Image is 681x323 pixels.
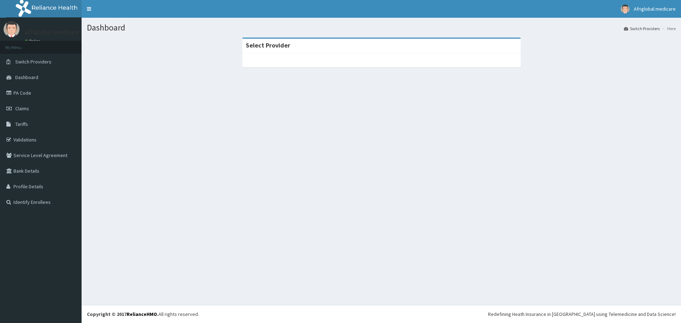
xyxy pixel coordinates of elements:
[488,311,676,318] div: Redefining Heath Insurance in [GEOGRAPHIC_DATA] using Telemedicine and Data Science!
[15,121,28,127] span: Tariffs
[25,29,79,35] p: Afriglobal medicare
[4,21,20,37] img: User Image
[634,6,676,12] span: Afriglobal medicare
[660,26,676,32] li: Here
[82,305,681,323] footer: All rights reserved.
[624,26,660,32] a: Switch Providers
[25,39,42,44] a: Online
[15,59,51,65] span: Switch Providers
[15,105,29,112] span: Claims
[127,311,157,317] a: RelianceHMO
[87,23,676,32] h1: Dashboard
[621,5,630,13] img: User Image
[15,74,38,80] span: Dashboard
[87,311,159,317] strong: Copyright © 2017 .
[246,41,290,49] strong: Select Provider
